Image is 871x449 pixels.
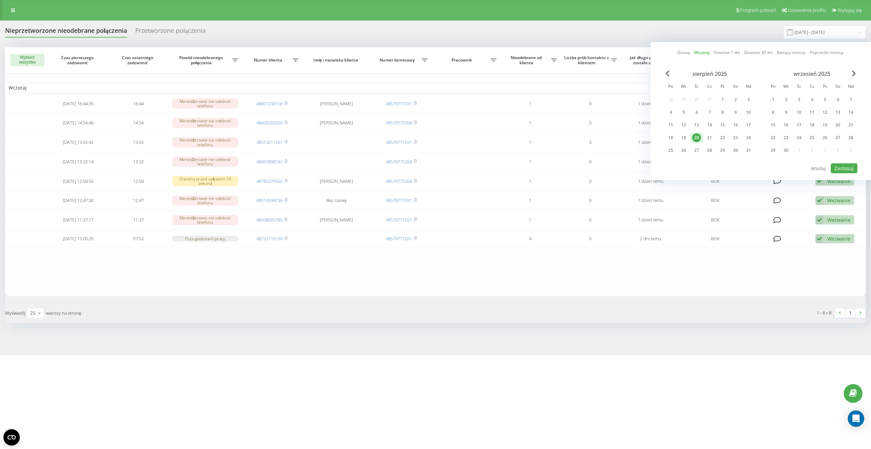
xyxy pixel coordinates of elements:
[664,107,677,118] div: pon 4 sie 2025
[810,49,844,56] a: Poprzedni miesiąc
[769,121,777,130] div: 15
[742,145,755,155] div: ndz 31 sie 2025
[5,310,25,316] span: Wyświetlij
[560,172,621,190] td: 0
[729,133,742,143] div: sob 23 sie 2025
[677,120,690,130] div: wt 12 sie 2025
[500,172,560,190] td: 1
[716,95,729,105] div: pt 1 sie 2025
[172,98,238,109] div: Menedżerowie nie odebrali telefonu
[172,157,238,167] div: Menedżerowie nie odebrali telefonu
[109,95,169,113] td: 16:44
[172,176,238,186] div: Zresetuj przed upływem 10 sekund
[833,121,842,130] div: 20
[820,82,830,92] abbr: piątek
[172,55,232,66] span: Powód nieodebranego połączenia
[793,107,805,118] div: śr 10 wrz 2025
[386,217,412,223] a: 48579771031
[679,146,688,155] div: 26
[500,133,560,151] td: 1
[817,309,831,316] div: 1 - 8 z 8
[500,153,560,171] td: 1
[677,145,690,155] div: wt 26 sie 2025
[846,133,855,142] div: 28
[827,217,851,223] div: Wezwanie
[718,133,727,142] div: 22
[681,211,750,229] td: BOK
[831,95,844,105] div: sob 6 wrz 2025
[172,137,238,147] div: Menedżerowie nie odebrali telefonu
[620,114,681,132] td: 1 dzień temu
[831,163,857,173] button: Zastosuj
[114,55,162,66] span: Czas ostatniego zadzwonić
[500,230,560,247] td: 4
[831,120,844,130] div: sob 20 wrz 2025
[386,159,412,165] a: 48579775358
[782,95,790,104] div: 2
[109,153,169,171] td: 13:32
[780,133,793,143] div: wt 23 wrz 2025
[620,230,681,247] td: 2 dni temu
[729,95,742,105] div: sob 2 sie 2025
[5,27,127,38] div: Nieprzetworzone nieodebrane połączenia
[664,70,755,77] div: sierpień 2025
[703,107,716,118] div: czw 7 sie 2025
[780,95,793,105] div: wt 2 wrz 2025
[827,197,851,204] div: Wezwanie
[705,133,714,142] div: 21
[309,57,365,63] span: Imię i nazwisko klienta
[302,114,371,132] td: [PERSON_NAME]
[729,145,742,155] div: sob 30 sie 2025
[808,121,816,130] div: 18
[833,82,843,92] abbr: sobota
[681,172,750,190] td: BOK
[820,108,829,117] div: 12
[716,145,729,155] div: pt 29 sie 2025
[716,107,729,118] div: pt 8 sie 2025
[718,95,727,104] div: 1
[48,172,109,190] td: [DATE] 12:59:56
[767,70,857,77] div: wrzesień 2025
[793,120,805,130] div: śr 17 wrz 2025
[844,120,857,130] div: ndz 21 wrz 2025
[795,121,803,130] div: 17
[5,83,866,93] td: Wczoraj
[795,95,803,104] div: 3
[679,121,688,130] div: 12
[500,114,560,132] td: 1
[48,211,109,229] td: [DATE] 11:37:17
[820,133,829,142] div: 26
[560,133,621,151] td: 3
[666,82,676,92] abbr: poniedziałek
[831,107,844,118] div: sob 13 wrz 2025
[3,429,20,446] button: Open CMP widget
[769,108,777,117] div: 8
[500,95,560,113] td: 1
[795,133,803,142] div: 24
[717,82,728,92] abbr: piątek
[744,133,753,142] div: 24
[666,70,670,77] span: Previous Month
[664,133,677,143] div: pon 18 sie 2025
[780,107,793,118] div: wt 9 wrz 2025
[560,230,621,247] td: 0
[172,215,238,225] div: Menedżerowie nie odebrali telefonu
[692,121,701,130] div: 13
[718,146,727,155] div: 29
[705,121,714,130] div: 14
[302,172,371,190] td: [PERSON_NAME]
[302,95,371,113] td: [PERSON_NAME]
[852,70,856,77] span: Next Month
[48,95,109,113] td: [DATE] 16:44:35
[846,95,855,104] div: 7
[691,82,702,92] abbr: środa
[48,153,109,171] td: [DATE] 13:32:14
[844,95,857,105] div: ndz 7 wrz 2025
[848,410,864,427] div: Open Intercom Messenger
[744,121,753,130] div: 17
[729,107,742,118] div: sob 9 sie 2025
[714,49,740,56] a: Ostatnie 7 dni
[620,133,681,151] td: 1 dzień temu
[744,108,753,117] div: 10
[808,108,816,117] div: 11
